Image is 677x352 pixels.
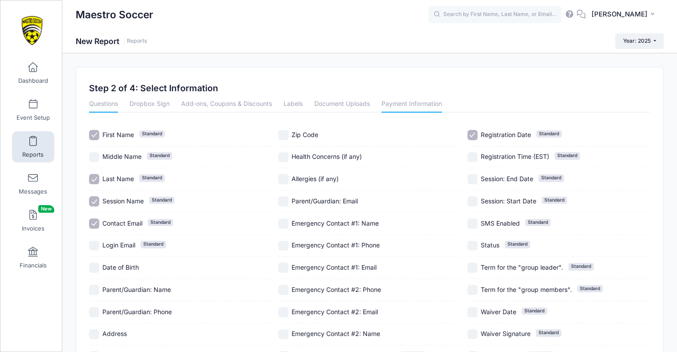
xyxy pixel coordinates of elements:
[467,218,478,229] input: SMS EnabledStandard
[467,196,478,206] input: Session: Start DateStandard
[481,263,563,271] span: Term for the "group leader".
[522,307,547,315] span: Standard
[467,130,478,140] input: Registration DateStandard
[467,307,478,317] input: Waiver DateStandard
[18,77,48,85] span: Dashboard
[278,130,288,140] input: Zip Code
[481,219,520,227] span: SMS Enabled
[89,97,118,113] a: Questions
[467,285,478,295] input: Term for the "group members".Standard
[467,329,478,340] input: Waiver SignatureStandard
[568,263,594,270] span: Standard
[623,37,651,44] span: Year: 2025
[428,6,562,24] input: Search by First Name, Last Name, or Email...
[89,196,99,206] input: Session NameStandard
[102,241,135,249] span: Login Email
[139,130,165,138] span: Standard
[15,14,49,47] img: Maestro Soccer
[12,131,54,162] a: Reports
[149,197,174,204] span: Standard
[12,57,54,89] a: Dashboard
[181,97,272,113] a: Add-ons, Coupons & Discounts
[102,219,142,227] span: Contact Email
[19,188,47,195] span: Messages
[292,330,380,337] span: Emergency Contact #2: Name
[20,262,47,269] span: Financials
[278,307,288,317] input: Emergency Contact #2: Email
[76,4,153,25] h1: Maestro Soccer
[102,308,172,316] span: Parent/Guardian: Phone
[89,329,99,340] input: Address
[481,241,499,249] span: Status
[481,197,536,205] span: Session: Start Date
[481,286,572,293] span: Term for the "group members".
[278,329,288,340] input: Emergency Contact #2: Name
[89,130,99,140] input: First NameStandard
[481,153,549,160] span: Registration Time (EST)
[292,308,378,316] span: Emergency Contact #2: Email
[292,153,362,160] span: Health Concerns (if any)
[89,263,99,273] input: Date of Birth
[89,218,99,229] input: Contact EmailStandard
[102,263,139,271] span: Date of Birth
[467,152,478,162] input: Registration Time (EST)Standard
[148,219,173,226] span: Standard
[292,131,318,138] span: Zip Code
[147,152,172,159] span: Standard
[102,153,142,160] span: Middle Name
[467,241,478,251] input: StatusStandard
[102,175,134,182] span: Last Name
[102,131,134,138] span: First Name
[292,241,380,249] span: Emergency Contact #1: Phone
[278,152,288,162] input: Health Concerns (if any)
[555,152,580,159] span: Standard
[505,241,530,248] span: Standard
[481,131,531,138] span: Registration Date
[89,152,99,162] input: Middle NameStandard
[278,218,288,229] input: Emergency Contact #1: Name
[22,225,45,232] span: Invoices
[12,168,54,199] a: Messages
[381,97,442,113] a: Payment Information
[536,130,562,138] span: Standard
[292,175,339,182] span: Allergies (if any)
[278,285,288,295] input: Emergency Contact #2: Phone
[278,196,288,206] input: Parent/Guardian: Email
[278,263,288,273] input: Emergency Contact #1: Email
[12,94,54,125] a: Event Setup
[22,151,44,158] span: Reports
[89,174,99,184] input: Last NameStandard
[467,174,478,184] input: Session: End DateStandard
[38,205,54,213] span: New
[89,285,99,295] input: Parent/Guardian: Name
[102,330,127,337] span: Address
[525,219,551,226] span: Standard
[481,308,516,316] span: Waiver Date
[292,263,377,271] span: Emergency Contact #1: Email
[278,174,288,184] input: Allergies (if any)
[284,97,303,113] a: Labels
[481,330,531,337] span: Waiver Signature
[542,197,567,204] span: Standard
[89,307,99,317] input: Parent/Guardian: Phone
[292,286,381,293] span: Emergency Contact #2: Phone
[314,97,370,113] a: Document Uploads
[12,242,54,273] a: Financials
[467,263,478,273] input: Term for the "group leader".Standard
[127,38,147,45] a: Reports
[16,114,50,121] span: Event Setup
[539,174,564,182] span: Standard
[139,174,165,182] span: Standard
[141,241,166,248] span: Standard
[292,219,379,227] span: Emergency Contact #1: Name
[592,9,648,19] span: [PERSON_NAME]
[12,205,54,236] a: InvoicesNew
[481,175,533,182] span: Session: End Date
[89,83,218,93] h2: Step 2 of 4: Select Information
[536,329,561,336] span: Standard
[130,97,170,113] a: Dropbox Sign
[89,241,99,251] input: Login EmailStandard
[76,36,147,46] h1: New Report
[292,197,358,205] span: Parent/Guardian: Email
[615,33,664,49] button: Year: 2025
